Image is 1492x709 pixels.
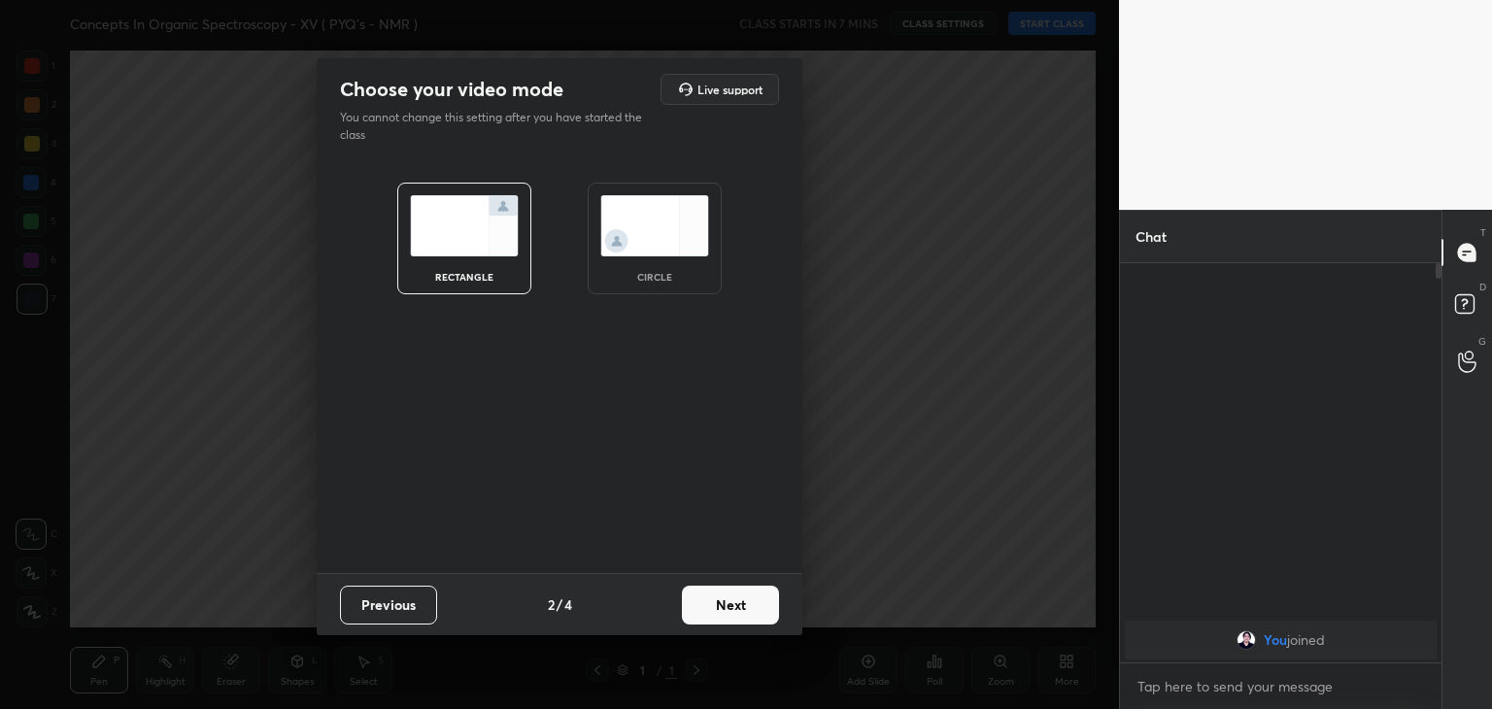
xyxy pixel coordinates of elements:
p: You cannot change this setting after you have started the class [340,109,655,144]
p: T [1480,225,1486,240]
h4: / [557,594,562,615]
h4: 4 [564,594,572,615]
img: f09d9dab4b74436fa4823a0cd67107e0.jpg [1237,630,1256,650]
h2: Choose your video mode [340,77,563,102]
p: Chat [1120,211,1182,262]
div: circle [616,272,694,282]
h5: Live support [697,84,763,95]
img: circleScreenIcon.acc0effb.svg [600,195,709,256]
h4: 2 [548,594,555,615]
span: You [1264,632,1287,648]
img: normalScreenIcon.ae25ed63.svg [410,195,519,256]
button: Next [682,586,779,625]
p: D [1479,280,1486,294]
button: Previous [340,586,437,625]
span: joined [1287,632,1325,648]
div: rectangle [425,272,503,282]
div: grid [1120,617,1441,663]
p: G [1478,334,1486,349]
